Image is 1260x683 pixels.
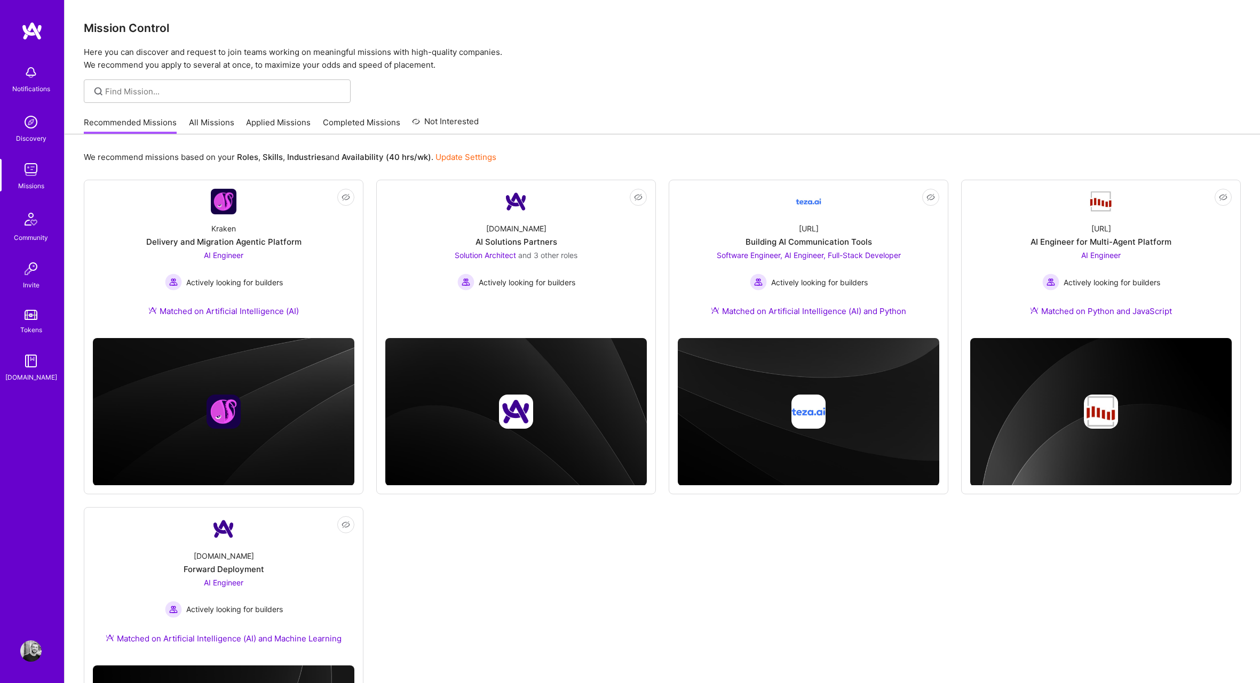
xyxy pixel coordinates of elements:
[148,306,299,317] div: Matched on Artificial Intelligence (AI)
[20,324,42,335] div: Tokens
[503,189,529,214] img: Company Logo
[105,86,343,97] input: Find Mission...
[106,633,342,644] div: Matched on Artificial Intelligence (AI) and Machine Learning
[84,117,177,134] a: Recommended Missions
[211,516,236,542] img: Company Logo
[165,601,182,618] img: Actively looking for builders
[18,180,44,191] div: Missions
[84,46,1241,71] p: Here you can discover and request to join teams working on meaningful missions with high-quality ...
[207,395,241,429] img: Company logo
[678,189,939,330] a: Company Logo[URL]Building AI Communication ToolsSoftware Engineer, AI Engineer, Full-Stack Develo...
[457,274,474,291] img: Actively looking for builders
[165,274,182,291] img: Actively looking for builders
[146,236,302,247] div: Delivery and Migration Agentic Platform
[970,189,1232,330] a: Company Logo[URL]AI Engineer for Multi-Agent PlatformAI Engineer Actively looking for buildersAct...
[194,550,254,561] div: [DOMAIN_NAME]
[750,274,767,291] img: Actively looking for builders
[634,193,643,202] i: icon EyeClosed
[211,223,236,234] div: Kraken
[678,338,939,486] img: cover
[342,520,350,529] i: icon EyeClosed
[148,306,157,315] img: Ateam Purple Icon
[211,189,236,214] img: Company Logo
[711,306,719,315] img: Ateam Purple Icon
[342,152,431,162] b: Availability (40 hrs/wk)
[92,85,105,98] i: icon SearchGrey
[1031,236,1171,247] div: AI Engineer for Multi-Agent Platform
[1091,223,1111,234] div: [URL]
[23,279,39,291] div: Invite
[20,640,42,662] img: User Avatar
[204,251,243,260] span: AI Engineer
[287,152,326,162] b: Industries
[455,251,516,260] span: Solution Architect
[435,152,496,162] a: Update Settings
[5,372,57,383] div: [DOMAIN_NAME]
[796,189,821,214] img: Company Logo
[385,189,647,330] a: Company Logo[DOMAIN_NAME]AI Solutions PartnersSolution Architect and 3 other rolesActively lookin...
[186,604,283,615] span: Actively looking for builders
[499,395,533,429] img: Company logo
[1064,277,1160,288] span: Actively looking for builders
[412,115,479,134] a: Not Interested
[20,258,42,279] img: Invite
[476,236,557,247] div: AI Solutions Partners
[204,578,243,587] span: AI Engineer
[1084,395,1118,429] img: Company logo
[84,21,1241,35] h3: Mission Control
[1030,306,1039,315] img: Ateam Purple Icon
[18,640,44,662] a: User Avatar
[93,189,354,330] a: Company LogoKrakenDelivery and Migration Agentic PlatformAI Engineer Actively looking for builder...
[717,251,901,260] span: Software Engineer, AI Engineer, Full-Stack Developer
[479,277,575,288] span: Actively looking for builders
[20,159,42,180] img: teamwork
[746,236,872,247] div: Building AI Communication Tools
[1219,193,1227,202] i: icon EyeClosed
[246,117,311,134] a: Applied Missions
[323,117,400,134] a: Completed Missions
[12,83,50,94] div: Notifications
[518,251,577,260] span: and 3 other roles
[93,516,354,657] a: Company Logo[DOMAIN_NAME]Forward DeploymentAI Engineer Actively looking for buildersActively look...
[385,338,647,486] img: cover
[1030,306,1172,317] div: Matched on Python and JavaScript
[189,117,234,134] a: All Missions
[970,338,1232,486] img: cover
[20,62,42,83] img: bell
[14,232,48,243] div: Community
[926,193,935,202] i: icon EyeClosed
[1081,251,1121,260] span: AI Engineer
[486,223,546,234] div: [DOMAIN_NAME]
[25,310,37,320] img: tokens
[106,633,114,642] img: Ateam Purple Icon
[342,193,350,202] i: icon EyeClosed
[21,21,43,41] img: logo
[711,306,906,317] div: Matched on Artificial Intelligence (AI) and Python
[18,206,44,232] img: Community
[93,338,354,486] img: cover
[84,151,496,163] p: We recommend missions based on your , , and .
[237,152,258,162] b: Roles
[20,111,42,133] img: discovery
[16,133,46,144] div: Discovery
[263,152,283,162] b: Skills
[799,223,819,234] div: [URL]
[20,350,42,372] img: guide book
[771,277,868,288] span: Actively looking for builders
[1042,274,1059,291] img: Actively looking for builders
[791,395,826,429] img: Company logo
[184,564,264,575] div: Forward Deployment
[1088,190,1114,213] img: Company Logo
[186,277,283,288] span: Actively looking for builders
